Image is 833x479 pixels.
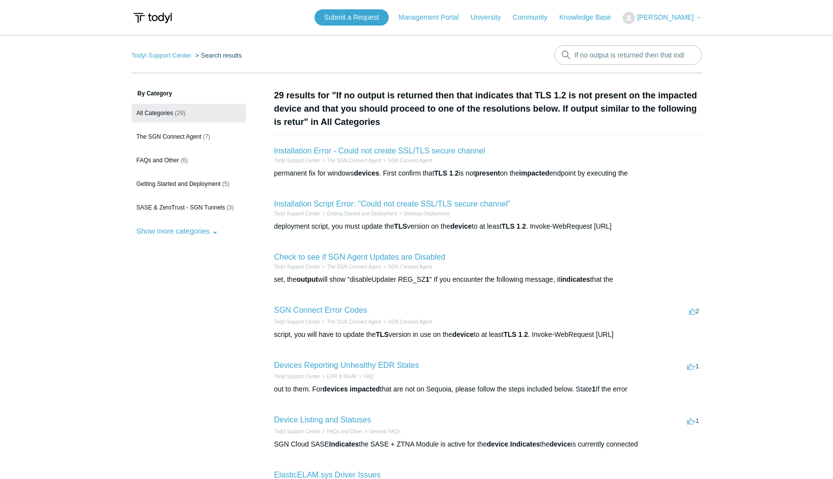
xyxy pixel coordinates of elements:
span: FAQs and Other [137,157,179,164]
div: permanent fix for windows . First confirm that . is not on the endpoint by executing the [274,168,702,179]
input: Search [554,45,702,65]
li: SGN Connect Agent [381,263,432,270]
li: FAQ [357,373,373,380]
a: FAQs and Other (6) [132,151,246,170]
li: Todyl Support Center [274,263,320,270]
div: deployment script, you must update the version on the to at least . . Invoke-WebRequest [URL] [274,221,702,232]
em: impacted [519,169,549,177]
em: Indicates [510,440,540,448]
a: Getting Started and Deployment [327,211,397,216]
img: Todyl Support Center Help Center home page [132,9,173,27]
li: Todyl Support Center [274,210,320,217]
em: 1 [518,330,522,338]
span: (6) [181,157,188,164]
span: Getting Started and Deployment [137,180,221,187]
a: Submit a Request [315,9,389,26]
em: device [549,440,571,448]
em: 1 [517,222,520,230]
em: 1 [449,169,453,177]
button: [PERSON_NAME] [623,12,701,24]
li: The SGN Connect Agent [320,318,381,326]
em: devices [354,169,379,177]
h1: 29 results for "If no output is returned then that indicates that TLS 1.2 is not present on the i... [274,89,702,129]
a: Todyl Support Center [132,52,192,59]
em: 1 [426,275,430,283]
li: Search results [193,52,242,59]
span: 2 [689,307,699,315]
a: Installation Error - Could not create SSL/TLS secure channel [274,147,486,155]
em: TLS [394,222,407,230]
span: All Categories [137,110,173,117]
em: devices [322,385,347,393]
span: SASE & ZeroTrust - SGN Tunnels [137,204,225,211]
span: (5) [222,180,230,187]
em: 1 [592,385,596,393]
a: Todyl Support Center [274,264,320,269]
span: -1 [687,417,699,424]
a: FAQ [364,374,373,379]
li: Todyl Support Center [274,373,320,380]
span: The SGN Connect Agent [137,133,201,140]
a: Getting Started and Deployment (5) [132,175,246,193]
a: The SGN Connect Agent [327,319,381,325]
button: Show more categories [132,222,223,240]
a: All Categories (29) [132,104,246,122]
em: device [452,330,474,338]
li: Todyl Support Center [274,157,320,164]
li: Todyl Support Center [274,318,320,326]
span: [PERSON_NAME] [637,13,693,21]
a: Community [513,12,557,23]
em: TLS [376,330,389,338]
em: 2 [522,222,526,230]
em: impacted [350,385,380,393]
li: General FAQs [363,428,401,435]
em: 2 [455,169,459,177]
a: Devices Reporting Unhealthy EDR States [274,361,419,369]
a: Device Listing and Statuses [274,416,371,424]
a: SGN Connect Error Codes [274,306,367,314]
a: Knowledge Base [559,12,621,23]
a: Check to see if SGN Agent Updates are Disabled [274,253,446,261]
div: out to them. For that are not on Sequoia, please follow the steps included below. State If the error [274,384,702,394]
em: output [296,275,318,283]
a: General FAQs [369,429,400,434]
a: Todyl Support Center [274,158,320,163]
h3: By Category [132,89,246,98]
li: FAQs and Other [320,428,362,435]
a: Todyl Support Center [274,429,320,434]
em: TLS [503,330,516,338]
li: The SGN Connect Agent [320,263,381,270]
li: The SGN Connect Agent [320,157,381,164]
em: device [450,222,472,230]
em: indicates [560,275,590,283]
span: (29) [175,110,185,117]
span: -1 [687,362,699,370]
a: The SGN Connect Agent [327,264,381,269]
a: Installation Script Error: "Could not create SSL/TLS secure channel" [274,200,511,208]
a: EDR & NGAV [327,374,357,379]
a: The SGN Connect Agent [327,158,381,163]
li: Getting Started and Deployment [320,210,397,217]
li: Desktop Deployment [397,210,450,217]
em: Indicates [329,440,359,448]
li: EDR & NGAV [320,373,357,380]
em: TLS [434,169,447,177]
em: device [487,440,509,448]
li: Todyl Support Center [274,428,320,435]
a: Todyl Support Center [274,319,320,325]
a: SGN Connect Agent [388,319,432,325]
li: SGN Connect Agent [381,318,432,326]
div: script, you will have to update the version in use on the to at least . . Invoke-WebRequest [URL] [274,329,702,340]
li: Todyl Support Center [132,52,194,59]
a: Desktop Deployment [404,211,450,216]
span: (3) [227,204,234,211]
span: (7) [203,133,210,140]
a: Management Portal [399,12,468,23]
a: ElasticELAM.sys Driver Issues [274,471,381,479]
a: Todyl Support Center [274,211,320,216]
a: The SGN Connect Agent (7) [132,127,246,146]
em: 2 [524,330,528,338]
a: SGN Connect Agent [388,264,432,269]
div: SGN Cloud SASE the SASE + ZTNA Module is active for the . the is currently connected [274,439,702,449]
a: SGN Connect Agent [388,158,432,163]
